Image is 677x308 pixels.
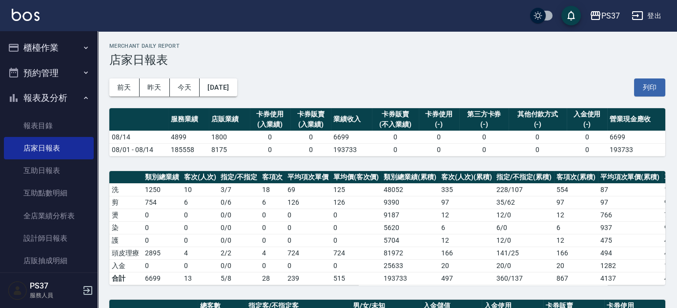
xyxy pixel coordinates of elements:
td: 166 [554,247,598,259]
td: 0 [260,221,285,234]
td: 497 [439,272,494,285]
td: 0 [143,234,182,247]
button: [DATE] [200,78,237,96]
td: 2 / 2 [218,247,260,259]
a: 費用分析表 [4,272,94,294]
h5: PS37 [30,281,80,291]
td: 5/8 [218,272,260,285]
td: 335 [439,183,494,196]
td: 0 [182,234,219,247]
td: 867 [554,272,598,285]
th: 單均價(客次價) [331,171,382,184]
div: (-) [462,119,506,130]
p: 服務人員 [30,291,80,300]
th: 指定/不指定 [218,171,260,184]
th: 客項次 [260,171,285,184]
th: 客項次(累積) [554,171,598,184]
button: save [561,6,581,25]
div: 第三方卡券 [462,109,506,119]
td: 28 [260,272,285,285]
td: 12 [439,209,494,221]
div: 卡券販賣 [293,109,328,119]
td: 0 / 0 [218,221,260,234]
td: 0 [250,131,290,143]
td: 0 [182,221,219,234]
td: 0 [260,234,285,247]
td: 4 [182,247,219,259]
td: 193733 [331,143,371,156]
a: 報表目錄 [4,115,94,137]
th: 客次(人次)(累積) [439,171,494,184]
td: 0 [143,209,182,221]
td: 937 [598,221,662,234]
td: 0 [419,131,459,143]
th: 服務業績 [168,108,209,131]
td: 0 [331,259,382,272]
td: 3 / 7 [218,183,260,196]
td: 0 [567,131,607,143]
td: 12 / 0 [494,209,554,221]
a: 店家日報表 [4,137,94,159]
td: 4 [260,247,285,259]
td: 239 [285,272,331,285]
a: 全店業績分析表 [4,205,94,227]
td: 0 [331,234,382,247]
td: 724 [331,247,382,259]
td: 0 [285,221,331,234]
td: 0 [285,259,331,272]
h2: Merchant Daily Report [109,43,665,49]
th: 平均項次單價(累積) [598,171,662,184]
td: 4137 [598,272,662,285]
td: 2895 [143,247,182,259]
td: 494 [598,247,662,259]
td: 166 [439,247,494,259]
div: 卡券販賣 [374,109,416,119]
th: 類別總業績 [143,171,182,184]
td: 0 [285,209,331,221]
td: 125 [331,183,382,196]
td: 護 [109,234,143,247]
td: 0 [290,131,331,143]
td: 0 [260,209,285,221]
td: 0 [372,131,419,143]
th: 客次(人次) [182,171,219,184]
td: 0 [509,131,567,143]
td: 48052 [381,183,439,196]
button: 前天 [109,78,140,96]
td: 12 [554,209,598,221]
td: 0 [182,259,219,272]
td: 5620 [381,221,439,234]
div: 其他付款方式 [511,109,564,119]
td: 20 / 0 [494,259,554,272]
td: 193733 [607,143,665,156]
td: 5704 [381,234,439,247]
td: 0 [260,259,285,272]
div: (不入業績) [374,119,416,130]
div: 卡券使用 [421,109,457,119]
td: 1800 [209,131,249,143]
td: 35 / 62 [494,196,554,209]
td: 0 [285,234,331,247]
button: 昨天 [140,78,170,96]
td: 0 / 6 [218,196,260,209]
button: 預約管理 [4,60,94,86]
td: 766 [598,209,662,221]
td: 87 [598,183,662,196]
td: 0 [419,143,459,156]
div: (入業績) [252,119,288,130]
td: 12 [554,234,598,247]
table: a dense table [109,108,665,156]
td: 81972 [381,247,439,259]
a: 互助日報表 [4,159,94,182]
a: 互助點數明細 [4,182,94,204]
td: 1282 [598,259,662,272]
td: 126 [331,196,382,209]
td: 染 [109,221,143,234]
td: 0 [143,259,182,272]
td: 141 / 25 [494,247,554,259]
div: 卡券使用 [252,109,288,119]
button: PS37 [586,6,624,26]
td: 9390 [381,196,439,209]
td: 合計 [109,272,143,285]
td: 08/14 [109,131,168,143]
